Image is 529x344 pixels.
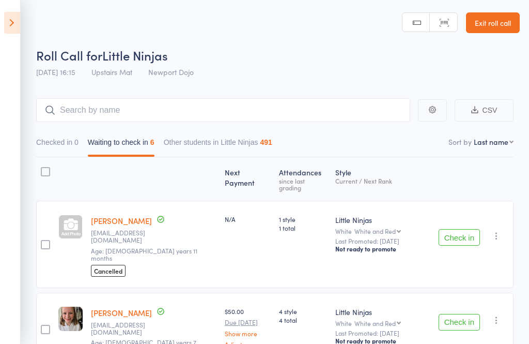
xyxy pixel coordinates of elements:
small: rohankmurray@gmail.com [91,321,158,336]
span: 1 style [279,215,327,223]
div: White and Red [354,320,396,326]
div: White [335,320,430,326]
input: Search by name [36,98,410,122]
img: image1759727635.png [58,307,83,331]
div: White and Red [354,228,396,234]
div: 491 [260,138,272,146]
div: Little Ninjas [335,307,430,317]
div: Style [331,162,434,196]
div: Little Ninjas [335,215,430,225]
span: 4 style [279,307,327,316]
small: Due [DATE] [225,319,271,326]
small: 2525rapico@gmail.com [91,229,158,244]
button: Other students in Little Ninjas491 [164,133,272,157]
span: Newport Dojo [148,67,194,77]
span: Age: [DEMOGRAPHIC_DATA] years 11 months [91,246,197,262]
div: Next Payment [221,162,275,196]
button: Waiting to check in6 [88,133,154,157]
span: 1 total [279,223,327,232]
small: Last Promoted: [DATE] [335,330,430,337]
label: Sort by [448,137,472,147]
span: Little Ninjas [102,47,168,64]
button: Check in [439,314,480,331]
div: Last name [474,137,508,147]
small: Last Promoted: [DATE] [335,237,430,245]
div: 0 [74,138,79,146]
div: White [335,228,430,234]
a: Exit roll call [466,12,520,33]
a: [PERSON_NAME] [91,307,152,318]
div: N/A [225,215,271,223]
a: Show more [225,330,271,337]
span: 4 total [279,316,327,324]
div: Not ready to promote [335,245,430,253]
span: Upstairs Mat [91,67,132,77]
button: CSV [455,99,514,122]
span: [DATE] 16:15 [36,67,75,77]
span: Cancelled [91,265,126,277]
div: 6 [150,138,154,146]
div: Atten­dances [275,162,331,196]
div: Current / Next Rank [335,177,430,184]
span: Roll Call for [36,47,102,64]
button: Checked in0 [36,133,79,157]
button: Check in [439,229,480,246]
div: since last grading [279,177,327,191]
a: [PERSON_NAME] [91,215,152,226]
